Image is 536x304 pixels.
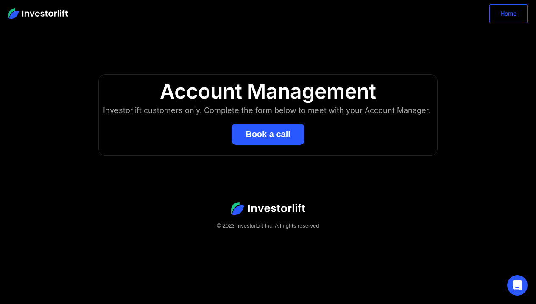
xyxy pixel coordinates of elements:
[17,222,519,230] div: © 2023 InvestorLift Inc. All rights reserved
[507,275,528,296] div: Open Intercom Messenger
[232,124,304,145] button: Book a call
[103,104,433,117] div: Investorlift customers only. Complete the form below to meet with your Account Manager.
[489,4,528,23] a: Home
[107,79,429,104] div: Account Management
